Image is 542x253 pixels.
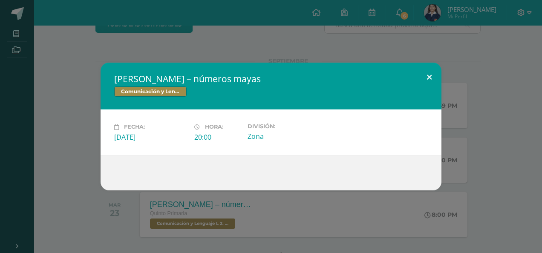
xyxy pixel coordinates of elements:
div: 20:00 [194,132,241,142]
button: Close (Esc) [417,63,441,92]
span: Hora: [205,124,223,130]
span: Comunicación y Lenguaje L 2. Segundo Idioma [114,86,187,97]
div: Zona [248,132,321,141]
h2: [PERSON_NAME] – números mayas [114,73,428,85]
span: Fecha: [124,124,145,130]
div: [DATE] [114,132,187,142]
label: División: [248,123,321,129]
